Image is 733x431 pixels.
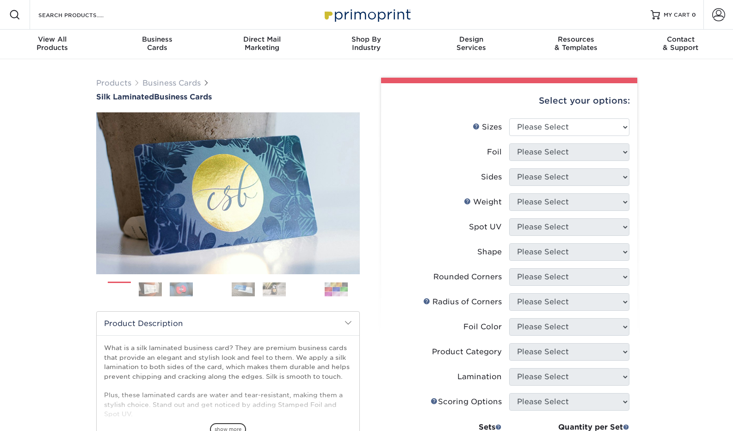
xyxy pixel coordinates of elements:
[96,92,360,101] h1: Business Cards
[433,271,502,283] div: Rounded Corners
[457,371,502,382] div: Lamination
[139,282,162,296] img: Business Cards 02
[105,35,209,43] span: Business
[463,321,502,332] div: Foil Color
[209,35,314,43] span: Direct Mail
[628,35,733,43] span: Contact
[481,172,502,183] div: Sides
[464,197,502,208] div: Weight
[432,346,502,357] div: Product Category
[314,35,419,43] span: Shop By
[524,35,628,52] div: & Templates
[209,35,314,52] div: Marketing
[524,30,628,59] a: Resources& Templates
[201,278,224,301] img: Business Cards 04
[431,396,502,407] div: Scoring Options
[96,62,360,325] img: Silk Laminated 01
[314,30,419,59] a: Shop ByIndustry
[108,278,131,302] img: Business Cards 01
[628,30,733,59] a: Contact& Support
[105,35,209,52] div: Cards
[692,12,696,18] span: 0
[96,92,360,101] a: Silk LaminatedBusiness Cards
[664,11,690,19] span: MY CART
[314,35,419,52] div: Industry
[325,282,348,296] img: Business Cards 08
[142,79,201,87] a: Business Cards
[473,122,502,133] div: Sizes
[469,222,502,233] div: Spot UV
[105,30,209,59] a: BusinessCards
[263,282,286,296] img: Business Cards 06
[524,35,628,43] span: Resources
[96,79,131,87] a: Products
[294,278,317,301] img: Business Cards 07
[97,312,359,335] h2: Product Description
[628,35,733,52] div: & Support
[419,35,524,52] div: Services
[419,35,524,43] span: Design
[209,30,314,59] a: Direct MailMarketing
[37,9,128,20] input: SEARCH PRODUCTS.....
[232,282,255,296] img: Business Cards 05
[419,30,524,59] a: DesignServices
[96,92,154,101] span: Silk Laminated
[320,5,413,25] img: Primoprint
[487,147,502,158] div: Foil
[423,296,502,308] div: Radius of Corners
[477,246,502,258] div: Shape
[388,83,630,118] div: Select your options:
[170,282,193,296] img: Business Cards 03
